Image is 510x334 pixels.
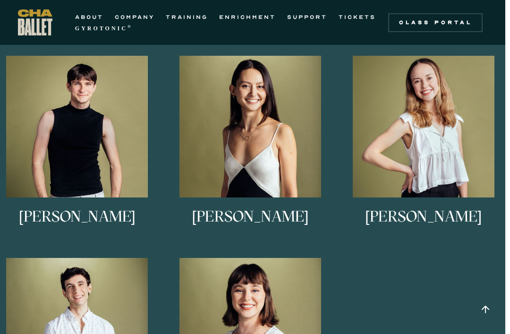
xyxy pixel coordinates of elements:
[75,23,133,34] a: GYROTONIC®
[75,25,127,32] strong: GYROTONIC
[388,13,483,32] a: Class Portal
[219,11,276,23] a: ENRICHMENT
[75,11,103,23] a: ABOUT
[339,11,376,23] a: TICKETS
[341,56,505,244] a: [PERSON_NAME]
[169,56,332,244] a: [PERSON_NAME]
[19,209,136,240] h3: [PERSON_NAME]
[127,24,133,29] sup: ®
[97,18,404,46] h3: Dancers
[115,11,154,23] a: COMPANY
[166,11,208,23] a: TRAINING
[394,19,477,26] div: Class Portal
[18,9,52,35] a: home
[287,11,327,23] a: SUPPORT
[365,209,482,240] h3: [PERSON_NAME]
[192,209,309,240] h3: [PERSON_NAME]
